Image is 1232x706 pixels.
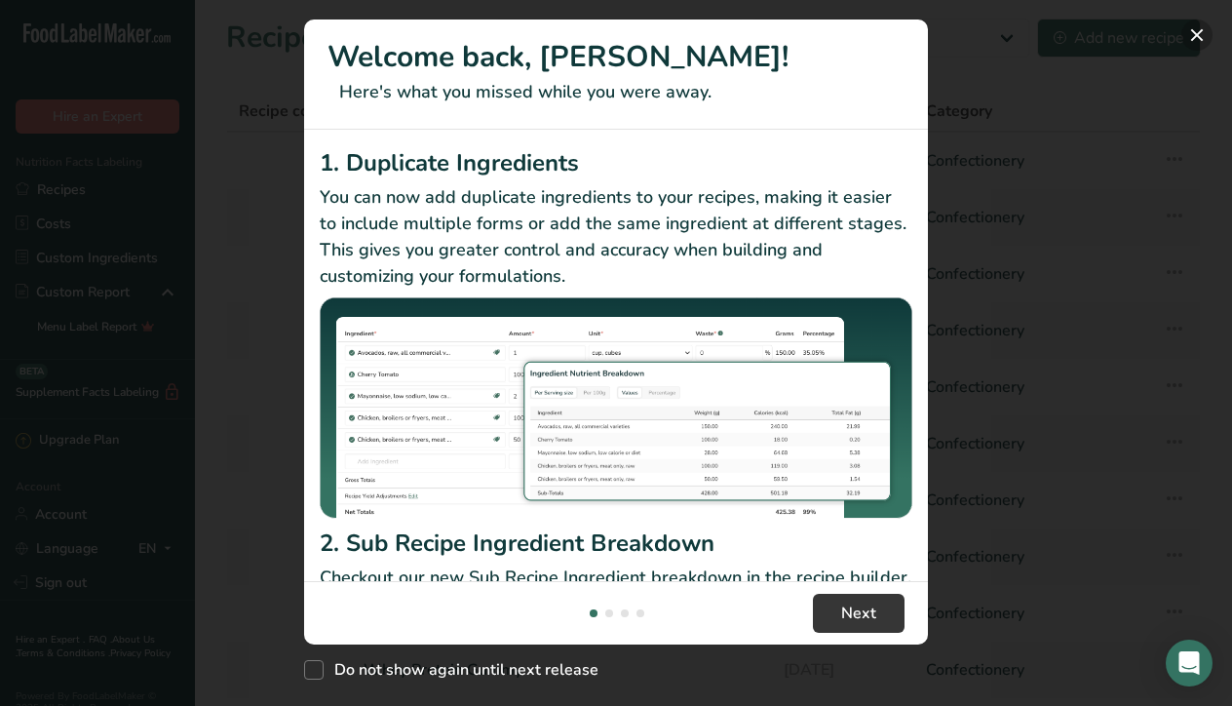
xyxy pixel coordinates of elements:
p: Here's what you missed while you were away. [327,79,905,105]
h2: 1. Duplicate Ingredients [320,145,912,180]
span: Do not show again until next release [324,660,598,680]
p: Checkout our new Sub Recipe Ingredient breakdown in the recipe builder. You can now see your Reci... [320,565,912,644]
span: Next [841,602,876,625]
h1: Welcome back, [PERSON_NAME]! [327,35,905,79]
div: Open Intercom Messenger [1166,640,1213,686]
button: Next [813,594,905,633]
img: Duplicate Ingredients [320,297,912,519]
p: You can now add duplicate ingredients to your recipes, making it easier to include multiple forms... [320,184,912,290]
h2: 2. Sub Recipe Ingredient Breakdown [320,526,912,561]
